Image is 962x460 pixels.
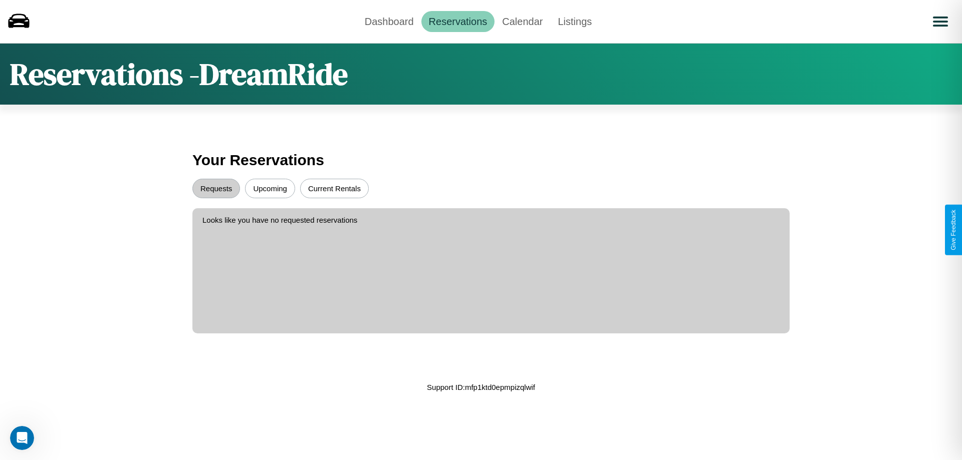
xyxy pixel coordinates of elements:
[10,54,348,95] h1: Reservations - DreamRide
[950,210,957,250] div: Give Feedback
[202,213,780,227] p: Looks like you have no requested reservations
[192,147,770,174] h3: Your Reservations
[926,8,954,36] button: Open menu
[495,11,550,32] a: Calendar
[550,11,599,32] a: Listings
[192,179,240,198] button: Requests
[245,179,295,198] button: Upcoming
[357,11,421,32] a: Dashboard
[300,179,369,198] button: Current Rentals
[421,11,495,32] a: Reservations
[427,380,535,394] p: Support ID: mfp1ktd0epmpizqlwif
[10,426,34,450] iframe: Intercom live chat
